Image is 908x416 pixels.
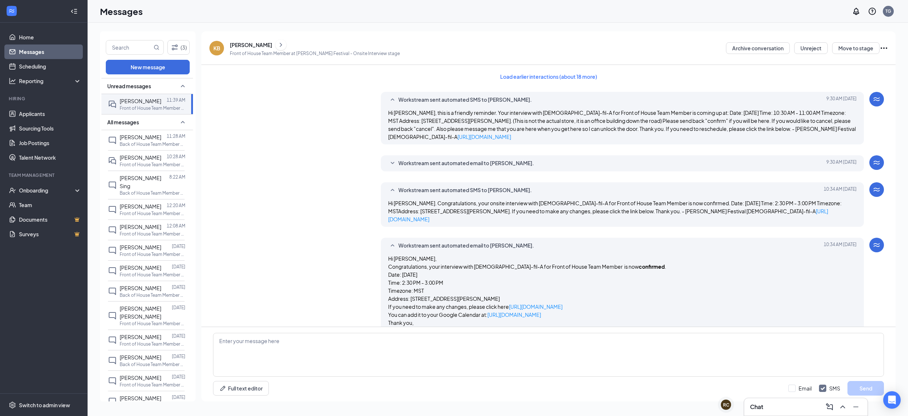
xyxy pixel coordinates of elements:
svg: ChatInactive [108,181,117,190]
button: Full text editorPen [213,381,269,396]
svg: WorkstreamLogo [872,241,881,249]
span: [PERSON_NAME] Sing [120,175,161,189]
p: [DATE] [172,243,185,249]
svg: ChatInactive [108,267,117,275]
span: [PERSON_NAME] [120,354,161,361]
span: [PERSON_NAME] [120,244,161,250]
a: Job Postings [19,136,81,150]
svg: ChatInactive [108,377,117,385]
p: Front of House Team Member at [PERSON_NAME] Festival [120,251,185,257]
p: If you need to make any changes, please click here [388,303,857,311]
p: 11:28 AM [167,133,185,139]
a: Talent Network [19,150,81,165]
p: Thank you, [388,319,857,327]
svg: Analysis [9,77,16,85]
div: [PERSON_NAME] [230,41,272,48]
p: Address: [STREET_ADDRESS][PERSON_NAME] [388,295,857,303]
svg: ChevronRight [277,40,285,49]
svg: Notifications [852,7,861,16]
p: 12:20 AM [167,202,185,209]
span: [PERSON_NAME] [120,98,161,104]
svg: WorkstreamLogo [872,185,881,194]
h1: Messages [100,5,143,18]
p: [DATE] [172,304,185,311]
svg: ChatInactive [108,205,117,214]
svg: Filter [170,43,179,52]
svg: Collapse [70,8,78,15]
svg: ChatInactive [108,246,117,255]
h3: Chat [750,403,763,411]
svg: WorkstreamLogo [872,158,881,167]
p: [DATE] [172,284,185,290]
span: Workstream sent automated SMS to [PERSON_NAME]. [398,96,532,104]
a: SurveysCrown [19,227,81,241]
button: Load earlier interactions (about 18 more) [494,71,603,82]
p: Date: [DATE] Time: 2:30 PM - 3:00 PM Timezone: MST [388,271,857,295]
span: [DATE] 10:34 AM [824,241,857,250]
strong: confirmed [639,263,665,270]
a: [URL][DOMAIN_NAME] [457,133,511,140]
span: [DATE] 9:30 AM [826,96,857,104]
span: Hi [PERSON_NAME], this is a friendly reminder. Your interview with [DEMOGRAPHIC_DATA]-fil-A for F... [388,109,856,140]
div: Switch to admin view [19,401,70,409]
button: Send [847,381,884,396]
span: All messages [107,118,139,126]
svg: UserCheck [9,187,16,194]
span: [PERSON_NAME] [120,223,161,230]
span: [PERSON_NAME] [120,154,161,161]
svg: ChatInactive [108,356,117,365]
svg: DoubleChat [108,100,117,109]
svg: ChatInactive [108,287,117,296]
span: Workstream sent automated email to [PERSON_NAME]. [398,241,534,250]
p: Front of House Team Member at [PERSON_NAME] Festival [120,272,185,278]
svg: WorkstreamLogo [8,7,15,15]
a: Home [19,30,81,44]
p: [DATE] [172,264,185,270]
svg: WorkstreamLogo [872,95,881,104]
span: Workstream sent automated SMS to [PERSON_NAME]. [398,186,532,195]
span: [DATE] 9:30 AM [826,159,857,168]
div: TG [885,8,891,14]
div: Hiring [9,96,80,102]
input: Search [106,40,152,54]
span: [PERSON_NAME] [120,395,161,401]
p: Front of House Team Member at [PERSON_NAME] Festival [120,105,185,111]
button: Unreject [794,42,828,54]
button: Move to stage [832,42,880,54]
div: RC [723,402,729,408]
p: [DATE] [172,374,185,380]
svg: SmallChevronUp [388,186,397,195]
p: [DATE] [172,353,185,359]
p: [DATE] [172,333,185,339]
span: Workstream sent automated email to [PERSON_NAME]. [398,159,534,168]
svg: SmallChevronUp [388,96,397,104]
button: ChevronRight [275,39,286,50]
p: [DATE] [172,394,185,400]
svg: Settings [9,401,16,409]
span: Hi [PERSON_NAME]. Congratulations, your onsite interview with [DEMOGRAPHIC_DATA]-fil-A for Front ... [388,200,842,222]
button: ComposeMessage [824,401,835,413]
p: Back of House Team Member at [PERSON_NAME] Festival [120,141,185,147]
svg: ChatInactive [108,397,117,406]
a: DocumentsCrown [19,212,81,227]
svg: ChatInactive [108,136,117,145]
button: ChevronUp [837,401,849,413]
p: Front of House Team Member at [PERSON_NAME] Festival [120,231,185,237]
a: Scheduling [19,59,81,74]
svg: ChatInactive [108,226,117,234]
svg: DoubleChat [108,156,117,165]
svg: SmallChevronUp [388,241,397,250]
button: Minimize [850,401,862,413]
p: Back of House Team Member at [PERSON_NAME] Festival [120,361,185,368]
svg: SmallChevronUp [178,82,187,90]
svg: Pen [219,385,227,392]
p: 11:39 AM [167,97,185,103]
svg: SmallChevronDown [388,159,397,168]
p: Front of House Team Member at [PERSON_NAME] Festival [120,382,185,388]
div: KB [213,44,220,52]
p: Front of House Team Member at [PERSON_NAME] Festival [120,341,185,347]
button: Archive conversation [726,42,790,54]
p: Front of House Team Member at [PERSON_NAME] Festival [120,320,185,327]
p: Congratulations, your interview with [DEMOGRAPHIC_DATA]-fil-A for Front of House Team Member is n... [388,263,857,271]
button: New message [106,60,190,74]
